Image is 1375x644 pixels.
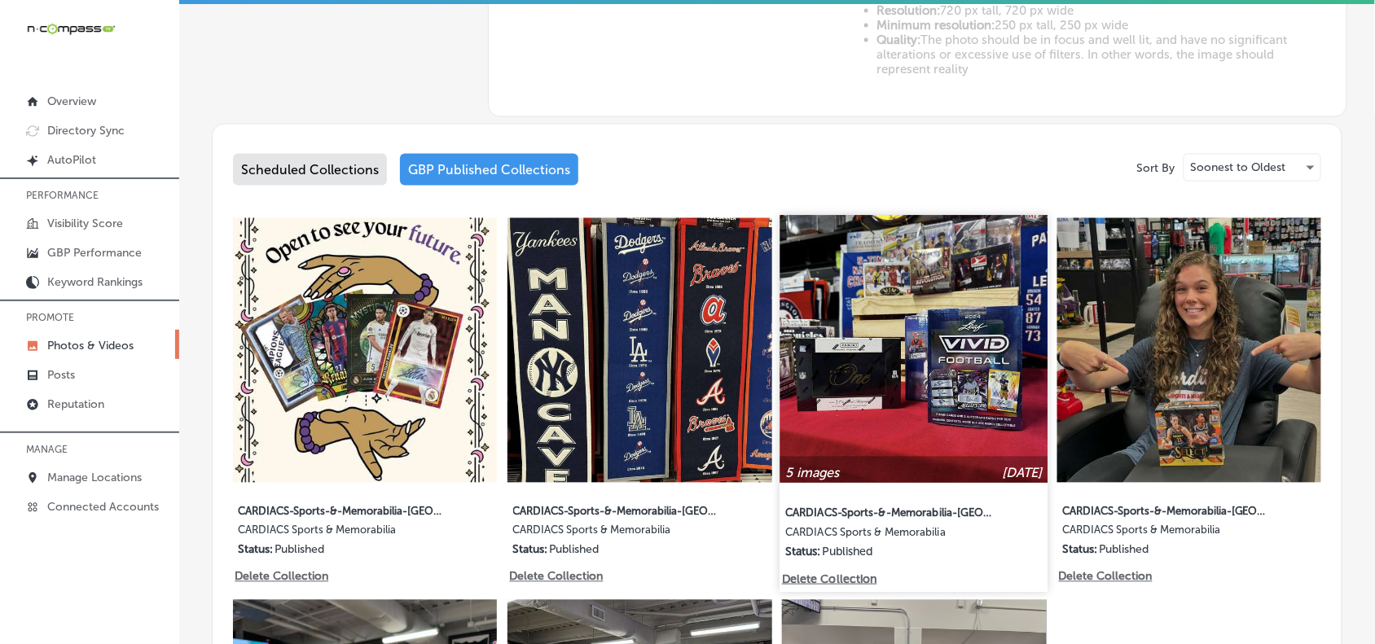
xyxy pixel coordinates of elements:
p: Photos & Videos [47,339,134,353]
p: Directory Sync [47,124,125,138]
img: Collection thumbnail [507,218,771,482]
p: Status: [786,545,822,559]
p: Delete Collection [1059,570,1151,584]
label: CARDIACS Sports & Memorabilia [238,524,444,543]
p: Sort By [1137,161,1175,175]
p: Status: [238,543,273,557]
div: GBP Published Collections [400,154,578,186]
p: 5 images [786,466,840,481]
label: CARDIACS Sports & Memorabilia [1062,524,1268,543]
p: Connected Accounts [47,500,159,514]
p: Visibility Score [47,217,123,230]
p: GBP Performance [47,246,142,260]
p: Delete Collection [782,572,875,586]
img: Collection thumbnail [780,216,1048,484]
p: Published [550,543,600,557]
label: CARDIACS Sports & Memorabilia [786,526,995,545]
p: AutoPilot [47,153,96,167]
p: Status: [513,543,548,557]
div: Soonest to Oldest [1184,155,1320,181]
p: Published [1099,543,1149,557]
img: Collection thumbnail [233,218,497,482]
p: Soonest to Oldest [1191,160,1286,175]
label: CARDIACS-Sports-&-Memorabilia-[GEOGRAPHIC_DATA] [1062,496,1268,524]
p: Manage Locations [47,471,142,484]
p: Status: [1062,543,1097,557]
label: CARDIACS-Sports-&-Memorabilia-[GEOGRAPHIC_DATA] [786,497,995,527]
img: 660ab0bf-5cc7-4cb8-ba1c-48b5ae0f18e60NCTV_CLogo_TV_Black_-500x88.png [26,21,116,37]
p: Overview [47,94,96,108]
img: Collection thumbnail [1057,218,1321,482]
div: Scheduled Collections [233,154,387,186]
label: CARDIACS Sports & Memorabilia [513,524,719,543]
p: Keyword Rankings [47,275,143,289]
p: Delete Collection [235,570,327,584]
label: CARDIACS-Sports-&-Memorabilia-[GEOGRAPHIC_DATA] [238,496,444,524]
p: Delete Collection [509,570,601,584]
p: Published [823,545,873,559]
p: [DATE] [1002,466,1043,481]
p: Published [275,543,324,557]
label: CARDIACS-Sports-&-Memorabilia-[GEOGRAPHIC_DATA] [513,496,719,524]
p: Posts [47,368,75,382]
p: Reputation [47,397,104,411]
